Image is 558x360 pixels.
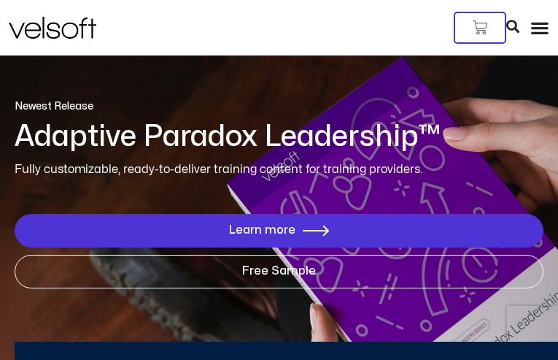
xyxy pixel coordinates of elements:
[15,161,543,179] p: Fully customizable, ready-to-deliver training content for training providers.
[15,121,543,153] h1: Adaptive Paradox Leadership™
[9,17,96,39] img: Velsoft Training Materials
[530,18,549,37] div: Menu Toggle
[242,265,316,278] span: Free Sample
[15,255,543,288] a: Free Sample
[15,99,543,114] p: Newest Release
[229,224,295,237] span: Learn more
[15,214,543,248] a: Learn more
